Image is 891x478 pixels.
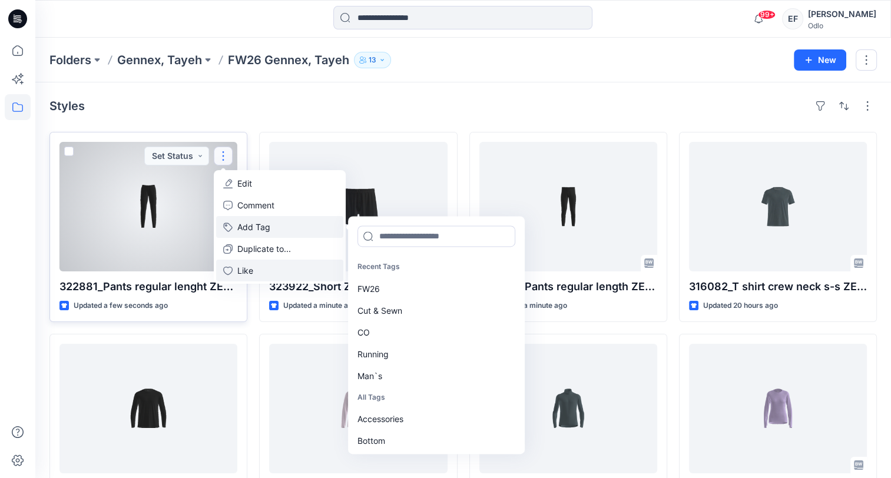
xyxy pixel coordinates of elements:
div: EF [782,8,803,29]
a: Gennex, Tayeh [117,52,202,68]
p: Updated a few seconds ago [74,300,168,312]
a: 323922_Short ZEROWEIGHT 5 INCH_SMS_3D [269,142,447,271]
div: FW26 [350,278,520,300]
p: Updated 20 hours ago [703,300,778,312]
a: 315701_T-shirt crew neck l-s ZEROWEIGHT CHILL-TEC_SMS_3D [269,344,447,473]
p: Recent Tags [350,256,520,278]
button: 13 [354,52,391,68]
p: 13 [369,54,376,67]
a: 315661_T-Shirt crew neck l-s X-ALP PW 115_SMS_3D [689,344,867,473]
p: 316082_T shirt crew neck s-s ZEROWEIGHT ENGINEERED CHILL-TEC_SMS_3D [689,278,867,295]
p: Duplicate to... [237,243,291,255]
p: FW26 Gennex, Tayeh [228,52,349,68]
div: Cut & Sewn [350,300,520,321]
p: Like [237,264,253,277]
a: 315702_T-shirt crew neck l-s ZEROWEIGHT CHILL-TEC_SMS_3D [59,344,237,473]
div: Odlo [808,21,876,30]
p: 323922_Short ZEROWEIGHT 5 INCH_SMS_3D [269,278,447,295]
p: 322882_Pants regular length ZEROWEIGHT_SMS_3D [479,278,657,295]
button: New [794,49,846,71]
div: Running [350,343,520,365]
a: 315622_ Jacket ZEROWEIGHT WARM HYBRID_SMS_3D [479,344,657,473]
p: 322881_Pants regular lenght ZEROWEIGHT_SMS_3D [59,278,237,295]
p: Updated a minute ago [493,300,567,312]
p: All Tags [350,387,520,409]
p: Updated a minute ago [283,300,357,312]
div: CO [350,321,520,343]
a: Edit [216,172,343,194]
div: Accessories [350,409,520,430]
div: Bottom [350,430,520,452]
div: [PERSON_NAME] [808,7,876,21]
h4: Styles [49,99,85,113]
a: 322882_Pants regular length ZEROWEIGHT_SMS_3D [479,142,657,271]
button: Add Tag [216,216,343,238]
a: Folders [49,52,91,68]
p: Edit [237,177,252,190]
span: 99+ [758,10,776,19]
div: Man`s [350,365,520,387]
a: 322881_Pants regular lenght ZEROWEIGHT_SMS_3D [59,142,237,271]
p: Comment [237,199,274,211]
a: 316082_T shirt crew neck s-s ZEROWEIGHT ENGINEERED CHILL-TEC_SMS_3D [689,142,867,271]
